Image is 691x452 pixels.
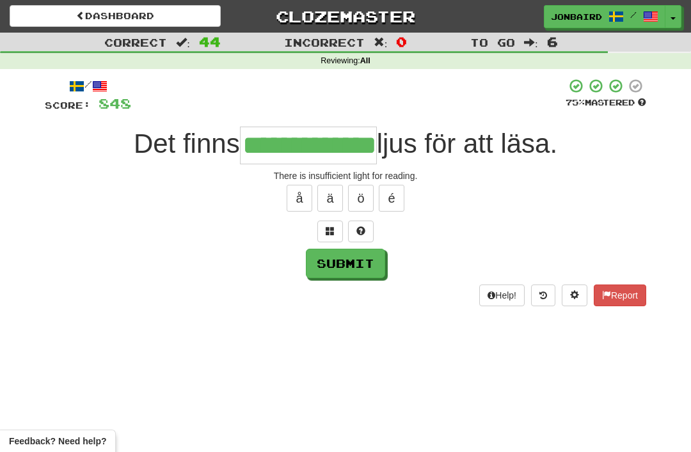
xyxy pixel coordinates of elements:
span: : [524,37,538,48]
button: ä [317,185,343,212]
a: JonBaird / [544,5,665,28]
button: å [287,185,312,212]
span: JonBaird [551,11,602,22]
span: Det finns [134,129,240,159]
span: Incorrect [284,36,365,49]
div: / [45,78,131,94]
span: 44 [199,34,221,49]
button: ö [348,185,374,212]
span: / [630,10,637,19]
span: 6 [547,34,558,49]
span: 848 [99,95,131,111]
span: Open feedback widget [9,435,106,448]
button: Help! [479,284,525,306]
span: : [176,37,190,48]
span: 0 [396,34,407,49]
button: Switch sentence to multiple choice alt+p [317,221,343,242]
strong: All [360,56,370,65]
button: Submit [306,249,385,278]
span: 75 % [566,97,585,107]
span: : [374,37,388,48]
button: Single letter hint - you only get 1 per sentence and score half the points! alt+h [348,221,374,242]
span: To go [470,36,515,49]
div: Mastered [566,97,646,109]
a: Clozemaster [240,5,451,27]
button: Report [594,284,646,306]
button: Round history (alt+y) [531,284,555,306]
a: Dashboard [10,5,221,27]
span: Score: [45,100,91,111]
div: There is insufficient light for reading. [45,169,646,182]
span: ljus för att läsa. [377,129,557,159]
span: Correct [104,36,167,49]
button: é [379,185,404,212]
